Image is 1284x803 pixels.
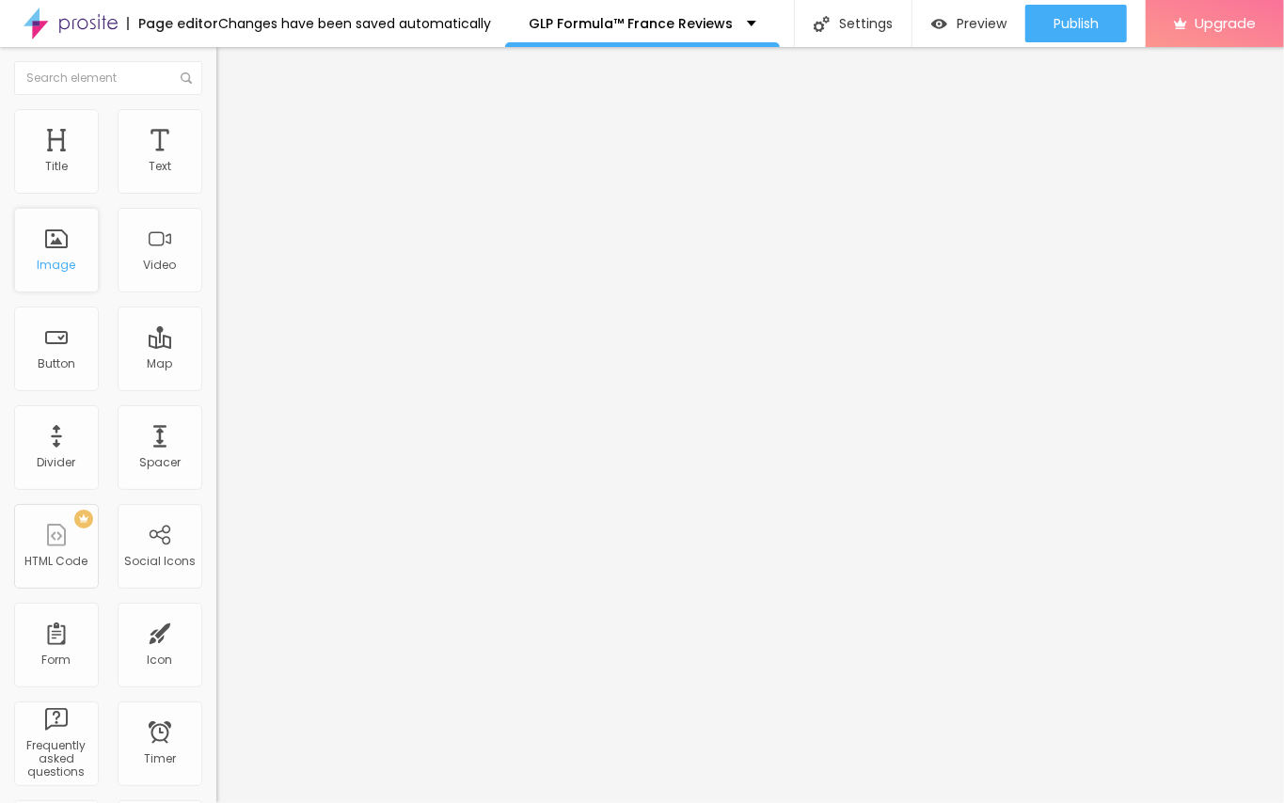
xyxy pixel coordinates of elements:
[38,259,76,272] div: Image
[912,5,1025,42] button: Preview
[1195,15,1256,31] span: Upgrade
[127,17,218,30] div: Page editor
[144,752,176,765] div: Timer
[148,357,173,370] div: Map
[124,555,196,568] div: Social Icons
[144,259,177,272] div: Video
[45,160,68,173] div: Title
[529,17,733,30] p: GLP Formula™ France Reviews
[181,72,192,84] img: Icone
[216,47,1284,803] iframe: Editor
[931,16,947,32] img: view-1.svg
[19,739,93,779] div: Frequently asked questions
[148,653,173,667] div: Icon
[38,357,75,370] div: Button
[149,160,171,173] div: Text
[14,61,202,95] input: Search element
[218,17,491,30] div: Changes have been saved automatically
[1025,5,1127,42] button: Publish
[139,456,181,469] div: Spacer
[1054,16,1099,31] span: Publish
[957,16,1007,31] span: Preview
[38,456,76,469] div: Divider
[42,653,71,667] div: Form
[25,555,88,568] div: HTML Code
[814,16,830,32] img: Icone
